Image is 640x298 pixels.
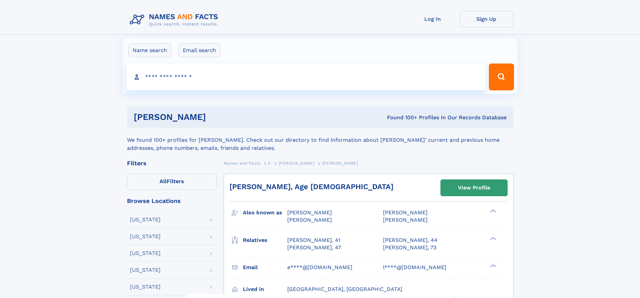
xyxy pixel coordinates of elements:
[243,284,287,295] h3: Lived in
[287,286,402,292] span: [GEOGRAPHIC_DATA], [GEOGRAPHIC_DATA]
[488,263,497,268] div: ❯
[178,43,220,57] label: Email search
[134,113,297,121] h1: [PERSON_NAME]
[279,161,314,166] span: [PERSON_NAME]
[287,244,341,251] a: [PERSON_NAME], 47
[383,237,437,244] a: [PERSON_NAME], 44
[127,11,224,29] img: Logo Names and Facts
[229,182,393,191] a: [PERSON_NAME], Age [DEMOGRAPHIC_DATA]
[287,209,332,216] span: [PERSON_NAME]
[126,63,486,90] input: search input
[243,235,287,246] h3: Relatives
[160,178,167,184] span: All
[279,159,314,167] a: [PERSON_NAME]
[383,209,428,216] span: [PERSON_NAME]
[224,159,261,167] a: Names and Facts
[458,180,490,196] div: View Profile
[488,236,497,241] div: ❯
[488,209,497,213] div: ❯
[441,180,507,196] a: View Profile
[296,114,507,121] div: Found 100+ Profiles In Our Records Database
[268,161,271,166] span: E
[130,234,161,239] div: [US_STATE]
[130,267,161,273] div: [US_STATE]
[287,217,332,223] span: [PERSON_NAME]
[128,43,171,57] label: Name search
[383,217,428,223] span: [PERSON_NAME]
[127,174,217,190] label: Filters
[130,251,161,256] div: [US_STATE]
[243,207,287,218] h3: Also known as
[322,161,358,166] span: [PERSON_NAME]
[127,160,217,166] div: Filters
[287,237,340,244] a: [PERSON_NAME], 41
[460,11,513,27] a: Sign Up
[268,159,271,167] a: E
[406,11,460,27] a: Log In
[383,244,436,251] a: [PERSON_NAME], 73
[130,217,161,222] div: [US_STATE]
[243,262,287,273] h3: Email
[489,63,514,90] button: Search Button
[127,128,513,152] div: We found 100+ profiles for [PERSON_NAME]. Check out our directory to find information about [PERS...
[127,198,217,204] div: Browse Locations
[130,284,161,290] div: [US_STATE]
